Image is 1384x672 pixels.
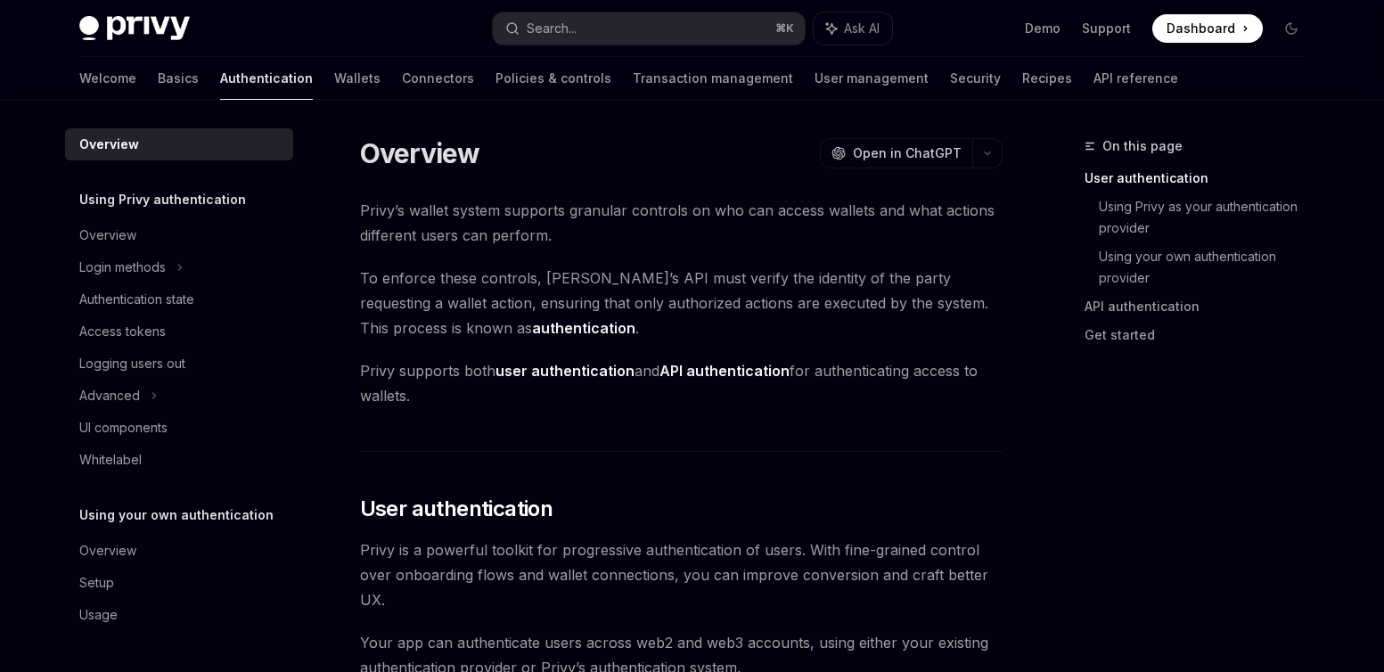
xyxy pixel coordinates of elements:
div: Authentication state [79,289,194,310]
a: API reference [1093,57,1178,100]
button: Toggle dark mode [1277,14,1306,43]
a: User management [815,57,929,100]
a: User authentication [1085,164,1320,193]
div: UI components [79,417,168,438]
span: On this page [1102,135,1183,157]
span: Privy supports both and for authenticating access to wallets. [360,358,1003,408]
a: Overview [65,535,293,567]
div: Overview [79,134,139,155]
div: Whitelabel [79,449,142,471]
span: Privy’s wallet system supports granular controls on who can access wallets and what actions diffe... [360,198,1003,248]
h1: Overview [360,137,480,169]
strong: authentication [532,319,635,337]
a: Wallets [334,57,381,100]
div: Logging users out [79,353,185,374]
div: Overview [79,540,136,561]
div: Login methods [79,257,166,278]
a: Support [1082,20,1131,37]
span: Dashboard [1167,20,1235,37]
a: Setup [65,567,293,599]
button: Open in ChatGPT [820,138,972,168]
img: dark logo [79,16,190,41]
span: Open in ChatGPT [853,144,962,162]
div: Usage [79,604,118,626]
a: Authentication [220,57,313,100]
span: User authentication [360,495,553,523]
a: Policies & controls [495,57,611,100]
div: Access tokens [79,321,166,342]
h5: Using your own authentication [79,504,274,526]
a: Welcome [79,57,136,100]
a: Overview [65,219,293,251]
span: To enforce these controls, [PERSON_NAME]’s API must verify the identity of the party requesting a... [360,266,1003,340]
span: Ask AI [844,20,880,37]
a: Whitelabel [65,444,293,476]
strong: user authentication [495,362,635,380]
button: Ask AI [814,12,892,45]
a: UI components [65,412,293,444]
strong: API authentication [659,362,790,380]
a: Logging users out [65,348,293,380]
a: Basics [158,57,199,100]
span: Privy is a powerful toolkit for progressive authentication of users. With fine-grained control ov... [360,537,1003,612]
a: Security [950,57,1001,100]
h5: Using Privy authentication [79,189,246,210]
a: Recipes [1022,57,1072,100]
a: Dashboard [1152,14,1263,43]
span: ⌘ K [775,21,794,36]
a: Using your own authentication provider [1099,242,1320,292]
a: API authentication [1085,292,1320,321]
a: Access tokens [65,316,293,348]
button: Search...⌘K [493,12,805,45]
div: Search... [527,18,577,39]
a: Connectors [402,57,474,100]
a: Demo [1025,20,1061,37]
a: Usage [65,599,293,631]
a: Overview [65,128,293,160]
a: Get started [1085,321,1320,349]
div: Advanced [79,385,140,406]
div: Setup [79,572,114,594]
a: Transaction management [633,57,793,100]
div: Overview [79,225,136,246]
a: Using Privy as your authentication provider [1099,193,1320,242]
a: Authentication state [65,283,293,316]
